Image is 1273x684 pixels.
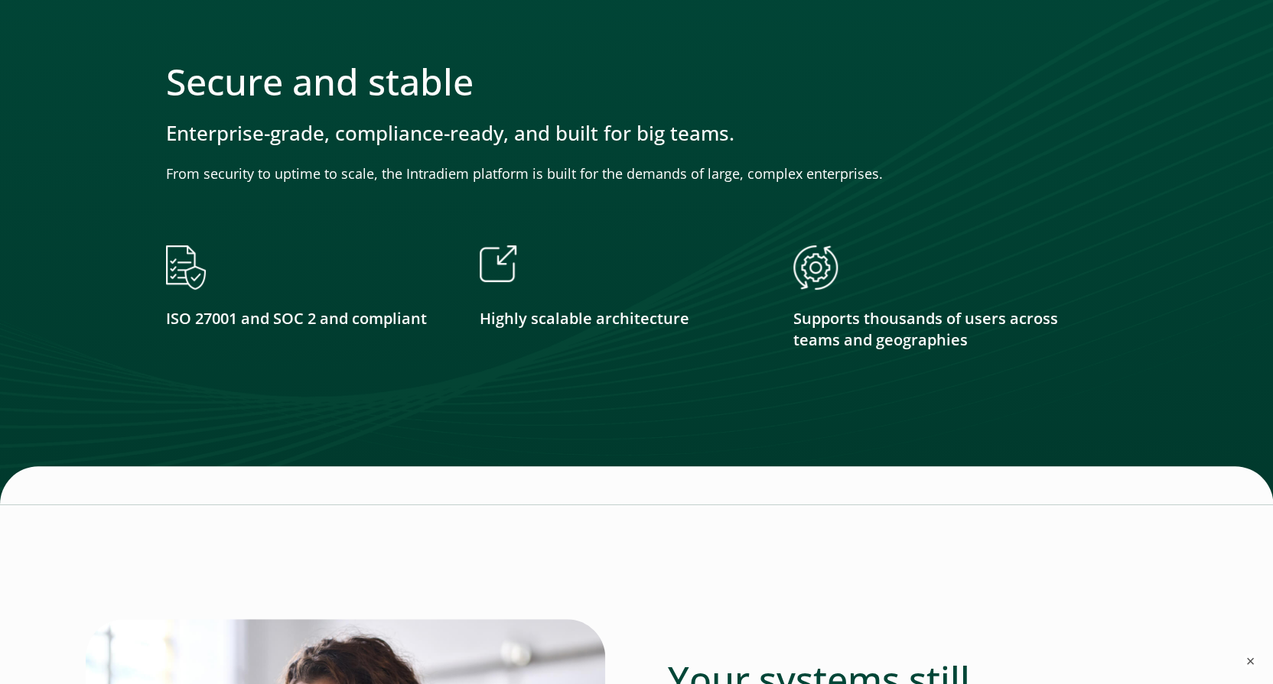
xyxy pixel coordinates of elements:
h3: Enterprise-grade, compliance-ready, and built for big teams. [166,122,1107,145]
p: Highly scalable architecture [480,308,762,330]
img: Supports [793,245,838,290]
p: From security to uptime to scale, the Intradiem platform is built for the demands of large, compl... [166,164,1107,184]
p: ISO 27001 and SOC 2 and compliant [166,308,448,330]
h2: Secure and stable [166,60,1107,104]
img: ISO [166,245,206,290]
button: × [1242,653,1258,669]
p: Supports thousands of users across teams and geographies [793,308,1076,352]
img: Scalable [480,245,516,282]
